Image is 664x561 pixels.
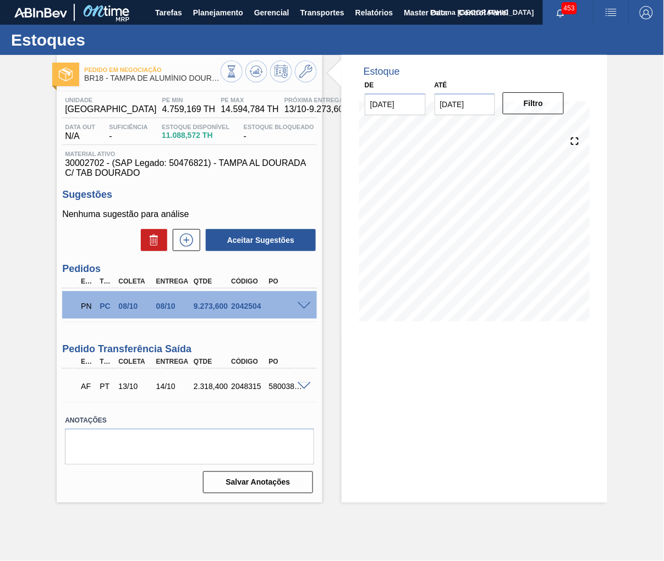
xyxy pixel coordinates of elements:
span: Master Data [404,6,447,19]
div: - [106,124,150,141]
div: 13/10/2025 [116,382,156,391]
h3: Pedidos [62,263,317,275]
span: PE MIN [162,97,216,103]
div: Excluir Sugestões [135,229,167,251]
img: Ícone [59,68,73,81]
button: Filtro [503,92,564,114]
div: 9.273,600 [191,302,231,310]
span: Pedido em Negociação [84,66,221,73]
div: Nova sugestão [167,229,200,251]
span: Suficiência [109,124,147,130]
span: Data out [65,124,95,130]
p: Nenhuma sugestão para análise [62,209,317,219]
div: PO [266,358,306,365]
div: Pedido em Negociação [78,294,96,318]
span: BR18 - TAMPA DE ALUMÍNIO DOURADA TAB DOURADO [84,74,221,82]
div: Estoque [364,66,400,77]
span: 13/10 - 9.273,600 TH [284,104,360,114]
div: 08/10/2025 [116,302,156,310]
div: 14/10/2025 [153,382,194,391]
div: Código [228,277,268,285]
h3: Sugestões [62,189,317,201]
span: 4.759,169 TH [162,104,216,114]
div: Qtde [191,277,231,285]
p: AF [81,382,93,391]
span: Planejamento [193,6,243,19]
img: userActions [605,6,618,19]
div: Qtde [191,358,231,365]
span: 30002702 - (SAP Legado: 50476821) - TAMPA AL DOURADA C/ TAB DOURADO [65,158,314,178]
p: PN [81,302,93,310]
button: Atualizar Gráfico [245,60,267,82]
label: Até [435,81,447,89]
button: Notificações [543,5,578,20]
div: Tipo [97,358,114,365]
button: Programar Estoque [270,60,292,82]
span: 453 [562,2,577,14]
span: PE MAX [221,97,279,103]
button: Salvar Anotações [203,471,313,493]
div: 2042504 [228,302,268,310]
div: N/A [62,124,98,141]
div: PO [266,277,306,285]
span: [GEOGRAPHIC_DATA] [65,104,157,114]
div: Coleta [116,358,156,365]
div: Entrega [153,277,194,285]
span: Gerencial [254,6,289,19]
div: Coleta [116,277,156,285]
input: dd/mm/yyyy [435,93,496,115]
div: 08/10/2025 [153,302,194,310]
h3: Pedido Transferência Saída [62,343,317,355]
span: Tarefas [155,6,182,19]
div: Etapa [78,277,96,285]
span: Estoque Bloqueado [244,124,314,130]
div: Entrega [153,358,194,365]
span: 11.088,572 TH [162,131,229,140]
input: dd/mm/yyyy [365,93,426,115]
label: Anotações [65,413,314,429]
div: 2.318,400 [191,382,231,391]
div: Aguardando Faturamento [78,374,96,398]
div: - [241,124,317,141]
button: Ir ao Master Data / Geral [295,60,317,82]
div: Pedido de Compra [97,302,114,310]
span: Relatórios [355,6,393,19]
div: Código [228,358,268,365]
div: Etapa [78,358,96,365]
div: Pedido de Transferência [97,382,114,391]
span: Unidade [65,97,157,103]
label: De [365,81,374,89]
span: Material ativo [65,151,314,157]
div: 5800389743 [266,382,306,391]
div: 2048315 [228,382,268,391]
button: Aceitar Sugestões [206,229,316,251]
span: 14.594,784 TH [221,104,279,114]
div: Aceitar Sugestões [200,228,317,252]
span: Estoque Disponível [162,124,229,130]
span: Próxima Entrega [284,97,360,103]
button: Visão Geral dos Estoques [221,60,243,82]
span: Transportes [300,6,344,19]
h1: Estoques [11,34,206,46]
img: Logout [640,6,653,19]
div: Tipo [97,277,114,285]
img: TNhmsLtSVTkK8tSr43FrP2fwEKptu5GPRR3wAAAABJRU5ErkJggg== [14,8,67,18]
